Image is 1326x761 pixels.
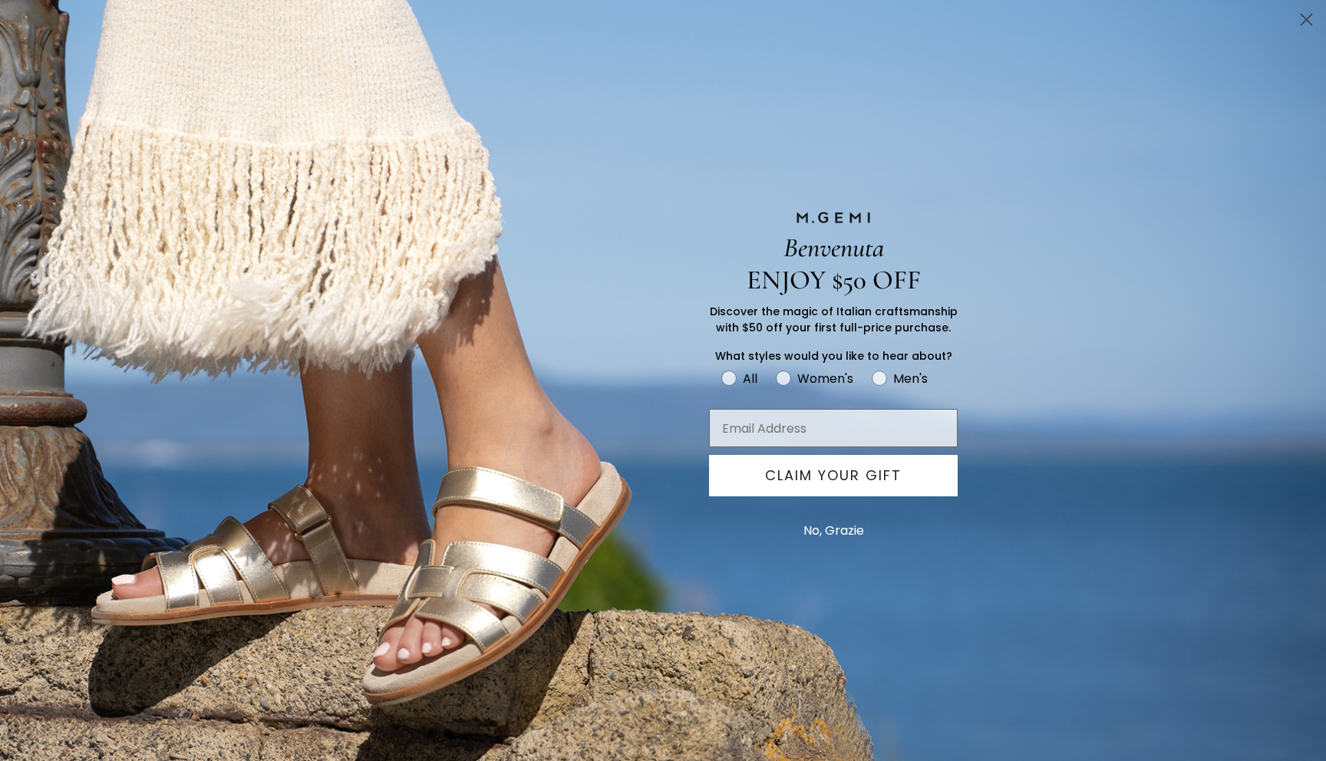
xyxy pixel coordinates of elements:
div: Men's [893,369,928,388]
span: Discover the magic of Italian craftsmanship with $50 off your first full-price purchase. [710,304,958,335]
button: No, Grazie [796,512,872,550]
img: M.GEMI [795,211,872,225]
input: Email Address [709,409,958,447]
span: Benvenuta [783,232,884,264]
button: Close dialog [1293,6,1320,33]
div: All [743,369,757,388]
button: CLAIM YOUR GIFT [709,455,958,496]
span: ENJOY $50 OFF [747,264,921,296]
div: Women's [797,369,853,388]
span: What styles would you like to hear about? [715,348,952,364]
